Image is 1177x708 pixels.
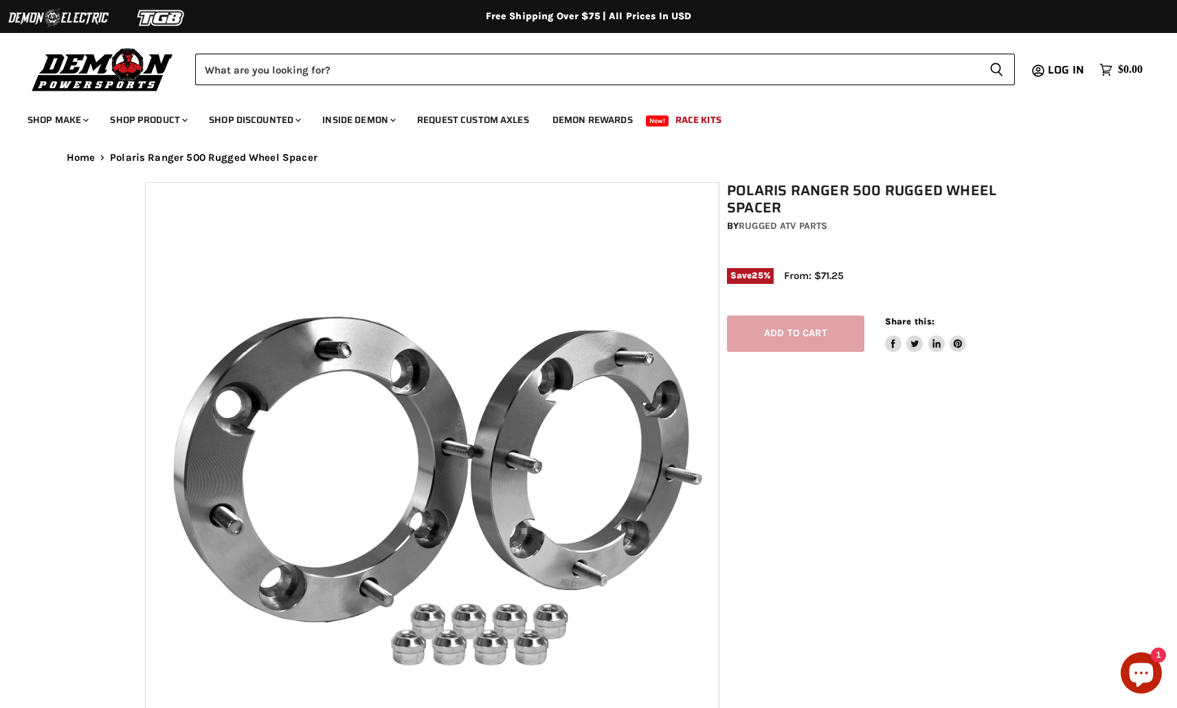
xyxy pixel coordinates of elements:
span: Save % [727,268,774,283]
aside: Share this: [885,316,967,352]
a: Demon Rewards [542,106,643,134]
span: Log in [1048,61,1084,78]
a: Shop Product [100,106,196,134]
a: Rugged ATV Parts [739,220,827,232]
span: Share this: [885,316,934,327]
a: Inside Demon [312,106,404,134]
img: TGB Logo 2 [110,5,213,31]
ul: Main menu [17,100,1139,134]
a: Shop Make [17,106,97,134]
input: Search [195,54,978,85]
nav: Breadcrumbs [39,152,1139,164]
a: Request Custom Axles [407,106,539,134]
form: Product [195,54,1015,85]
a: Log in [1042,64,1092,76]
h1: Polaris Ranger 500 Rugged Wheel Spacer [727,182,1040,217]
span: $0.00 [1118,63,1143,76]
a: $0.00 [1092,60,1150,80]
div: by [727,219,1040,234]
span: New! [646,115,669,126]
img: Demon Powersports [27,45,178,93]
span: 25 [752,270,763,280]
div: Free Shipping Over $75 | All Prices In USD [39,10,1139,23]
img: Demon Electric Logo 2 [7,5,110,31]
button: Search [978,54,1015,85]
a: Race Kits [665,106,732,134]
a: Shop Discounted [199,106,309,134]
inbox-online-store-chat: Shopify online store chat [1117,652,1166,697]
span: From: $71.25 [784,269,844,282]
a: Home [67,152,96,164]
span: Polaris Ranger 500 Rugged Wheel Spacer [110,152,317,164]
